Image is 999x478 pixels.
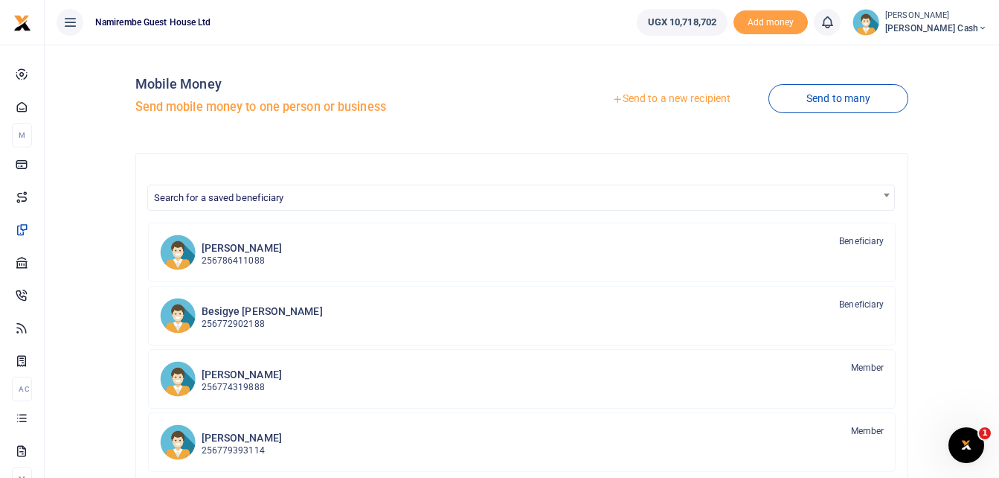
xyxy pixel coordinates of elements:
li: Toup your wallet [733,10,808,35]
span: Search for a saved beneficiary [147,185,896,211]
small: [PERSON_NAME] [885,10,987,22]
h6: Besigye [PERSON_NAME] [202,305,323,318]
h6: [PERSON_NAME] [202,432,282,444]
span: [PERSON_NAME] Cash [885,22,987,35]
span: Add money [733,10,808,35]
img: logo-small [13,14,31,32]
li: Wallet ballance [631,9,733,36]
img: profile-user [852,9,879,36]
a: PK [PERSON_NAME] 256774319888 Member [148,349,896,409]
span: Member [851,424,884,438]
span: Beneficiary [839,235,884,248]
a: logo-small logo-large logo-large [13,16,31,28]
img: WWr [160,424,196,460]
p: 256786411088 [202,254,282,268]
h6: [PERSON_NAME] [202,369,282,381]
a: Send to a new recipient [574,86,768,112]
img: PK [160,361,196,397]
iframe: Intercom live chat [948,427,984,463]
li: M [12,123,32,147]
span: UGX 10,718,702 [648,15,716,30]
p: 256779393114 [202,444,282,458]
li: Ac [12,377,32,401]
a: Send to many [768,84,908,113]
span: Member [851,361,884,375]
a: profile-user [PERSON_NAME] [PERSON_NAME] Cash [852,9,987,36]
a: AM [PERSON_NAME] 256786411088 Beneficiary [148,223,896,282]
p: 256772902188 [202,317,323,331]
a: BN Besigye [PERSON_NAME] 256772902188 Beneficiary [148,286,896,345]
a: WWr [PERSON_NAME] 256779393114 Member [148,412,896,472]
a: UGX 10,718,702 [637,9,727,36]
span: Beneficiary [839,298,884,311]
span: Search for a saved beneficiary [148,185,895,208]
img: AM [160,235,196,270]
a: Add money [733,16,808,27]
h6: [PERSON_NAME] [202,242,282,255]
img: BN [160,298,196,334]
span: 1 [979,427,991,439]
span: Namirembe Guest House Ltd [89,16,217,29]
h4: Mobile Money [135,76,516,92]
p: 256774319888 [202,380,282,395]
span: Search for a saved beneficiary [154,192,284,203]
h5: Send mobile money to one person or business [135,100,516,115]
